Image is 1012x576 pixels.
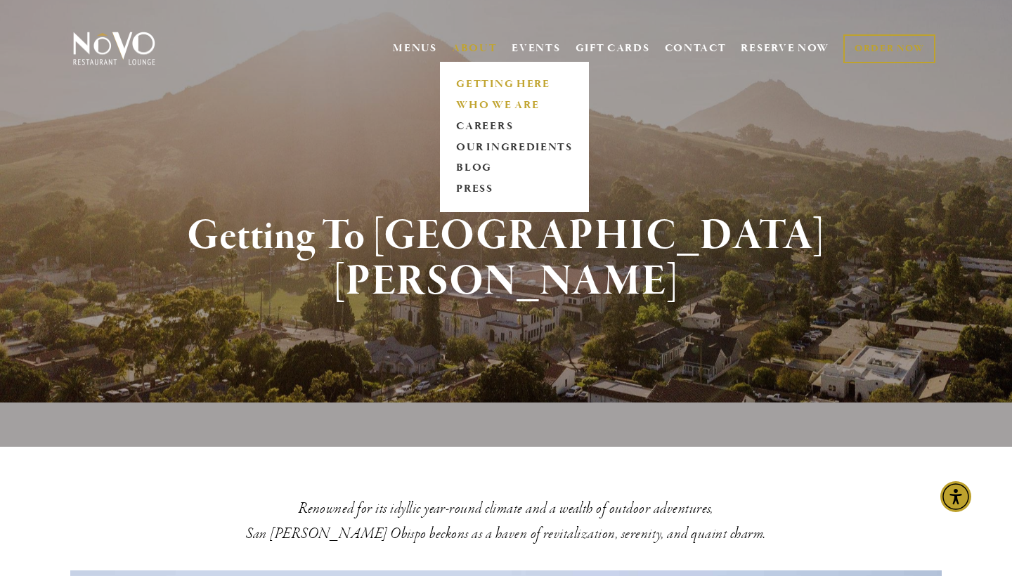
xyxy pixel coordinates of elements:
a: WHO WE ARE [452,95,577,116]
a: PRESS [452,179,577,200]
a: RESERVE NOW [741,35,829,62]
div: Accessibility Menu [940,481,971,512]
a: ABOUT [452,41,498,55]
a: EVENTS [512,41,560,55]
a: ORDER NOW [843,34,935,63]
img: Novo Restaurant &amp; Lounge [70,31,158,66]
a: CAREERS [452,116,577,137]
h1: Getting To [GEOGRAPHIC_DATA][PERSON_NAME] [96,214,916,305]
a: CONTACT [665,35,727,62]
a: GETTING HERE [452,74,577,95]
a: OUR INGREDIENTS [452,137,577,158]
a: BLOG [452,158,577,179]
em: Renowned for its idyllic year-round climate and a wealth of outdoor adventures, San [PERSON_NAME]... [246,499,765,544]
a: GIFT CARDS [576,35,650,62]
a: MENUS [393,41,437,55]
